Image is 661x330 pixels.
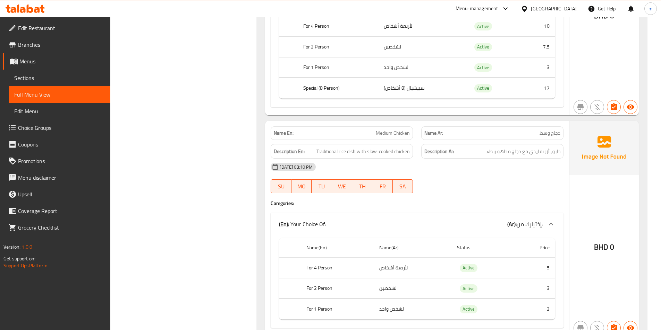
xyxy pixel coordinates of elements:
[374,258,451,278] td: لأربعة أشخاص
[19,57,105,65] span: Menus
[624,100,637,114] button: Available
[474,84,492,92] span: Active
[376,130,410,137] span: Medium Chicken
[3,219,110,236] a: Grocery Checklist
[507,219,517,229] b: (Ar):
[569,121,639,175] img: Ae5nvW7+0k+MAAAAAElFTkSuQmCC
[3,254,35,263] span: Get support on:
[301,258,374,278] th: For 4 Person
[277,164,315,170] span: [DATE] 03:10 PM
[316,147,410,156] span: Traditional rice dish with slow-cooked chicken
[298,78,378,98] th: Special (8 Person)
[607,100,621,114] button: Has choices
[271,179,291,193] button: SU
[378,37,466,57] td: لشخصين
[456,5,498,13] div: Menu-management
[274,147,305,156] strong: Description En:
[291,179,312,193] button: MO
[18,190,105,198] span: Upsell
[486,147,560,156] span: طبق أرز تقليدي مع دجاج مطهو ببطء
[594,240,608,254] span: BHD
[312,179,332,193] button: TU
[18,124,105,132] span: Choice Groups
[3,169,110,186] a: Menu disclaimer
[519,16,555,36] td: 10
[3,53,110,70] a: Menus
[14,90,105,99] span: Full Menu View
[335,181,349,191] span: WE
[378,57,466,78] td: لشخص واحد
[460,264,477,272] div: Active
[372,179,392,193] button: FR
[3,136,110,153] a: Coupons
[424,130,443,137] strong: Name Ar:
[514,299,555,319] td: 2
[374,278,451,298] td: لشخصين
[460,285,477,293] span: Active
[514,258,555,278] td: 5
[531,5,577,12] div: [GEOGRAPHIC_DATA]
[271,200,563,207] h4: Caregories:
[451,238,514,258] th: Status
[474,63,492,72] div: Active
[460,305,477,313] div: Active
[574,100,587,114] button: Not branch specific item
[352,179,372,193] button: TH
[374,299,451,319] td: لشخص واحد
[332,179,352,193] button: WE
[301,278,374,298] th: For 2 Person
[474,64,492,72] span: Active
[314,181,329,191] span: TU
[514,278,555,298] td: 3
[355,181,370,191] span: TH
[517,219,543,229] span: إختيارك من:
[3,261,48,270] a: Support.OpsPlatform
[274,130,294,137] strong: Name En:
[18,24,105,32] span: Edit Restaurant
[18,41,105,49] span: Branches
[22,242,32,251] span: 1.0.0
[18,140,105,149] span: Coupons
[460,264,477,272] span: Active
[298,16,378,36] th: For 4 Person
[3,20,110,36] a: Edit Restaurant
[279,219,289,229] b: (En):
[298,57,378,78] th: For 1 Person
[3,203,110,219] a: Coverage Report
[18,173,105,182] span: Menu disclaimer
[3,242,20,251] span: Version:
[3,36,110,53] a: Branches
[514,238,555,258] th: Price
[274,181,288,191] span: SU
[590,100,604,114] button: Purchased item
[378,16,466,36] td: لأربعة أشخاص
[3,153,110,169] a: Promotions
[610,240,614,254] span: 0
[279,238,555,320] table: choices table
[294,181,309,191] span: MO
[9,103,110,119] a: Edit Menu
[301,299,374,319] th: For 1 Person
[396,181,410,191] span: SA
[474,84,492,92] div: Active
[14,107,105,115] span: Edit Menu
[298,37,378,57] th: For 2 Person
[519,57,555,78] td: 3
[3,119,110,136] a: Choice Groups
[460,305,477,313] span: Active
[519,37,555,57] td: 7.5
[474,23,492,30] span: Active
[301,238,374,258] th: Name(En)
[393,179,413,193] button: SA
[18,207,105,215] span: Coverage Report
[9,86,110,103] a: Full Menu View
[279,220,326,228] p: Your Choice Of:
[540,130,560,137] span: دجاج وسط
[519,78,555,98] td: 17
[374,238,451,258] th: Name(Ar)
[9,70,110,86] a: Sections
[14,74,105,82] span: Sections
[375,181,390,191] span: FR
[474,43,492,51] span: Active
